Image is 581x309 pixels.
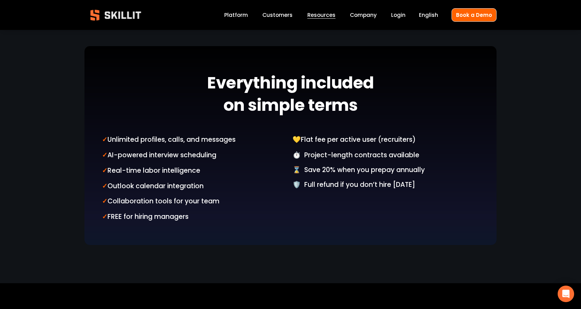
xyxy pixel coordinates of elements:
[293,135,301,146] strong: 💛
[307,10,335,20] a: folder dropdown
[102,135,107,146] strong: ✓
[350,10,377,20] a: Company
[224,10,248,20] a: Platform
[102,181,107,192] strong: ✓
[262,10,293,20] a: Customers
[102,196,289,207] p: Collaboration tools for your team
[207,70,374,120] strong: Everything included on simple terms
[102,166,107,177] strong: ✓
[102,196,107,207] strong: ✓
[102,181,289,192] p: Outlook calendar integration
[293,180,479,190] p: 🛡️ Full refund if you don’t hire [DATE]
[293,165,479,175] p: ⌛️ Save 20% when you prepay annually
[102,166,289,177] p: Real-time labor intelligence
[102,212,107,223] strong: ✓
[391,10,406,20] a: Login
[419,11,438,19] span: English
[558,286,574,302] div: Open Intercom Messenger
[84,5,147,25] img: Skillit
[293,135,479,146] p: Flat fee per active user (recruiters)
[102,150,107,161] strong: ✓
[452,8,497,22] a: Book a Demo
[102,135,289,146] p: Unlimited profiles, calls, and messages
[102,212,289,223] p: FREE for hiring managers
[293,150,479,161] p: ⏱️ Project-length contracts available
[307,11,335,19] span: Resources
[419,10,438,20] div: language picker
[102,150,289,161] p: AI-powered interview scheduling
